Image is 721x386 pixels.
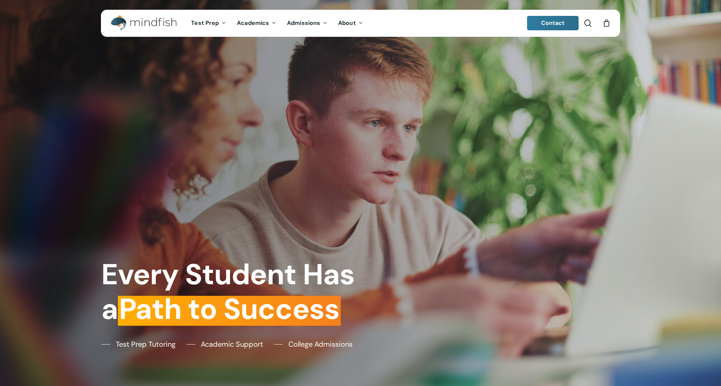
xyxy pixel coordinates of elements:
a: Academic Support [186,339,263,350]
span: Academics [237,19,269,27]
a: College Admissions [274,339,353,350]
a: Contact [527,16,579,30]
span: College Admissions [288,339,353,350]
iframe: Chatbot [673,338,711,376]
nav: Main Menu [186,10,368,37]
em: Path to Success [118,290,341,328]
span: Contact [541,19,565,27]
header: Main Menu [101,10,620,37]
a: About [333,20,368,26]
a: Academics [231,20,282,26]
a: Test Prep Tutoring [101,339,176,350]
h1: Every Student Has a [101,257,355,326]
span: Test Prep [191,19,219,27]
a: Test Prep [186,20,231,26]
span: About [338,19,356,27]
span: Test Prep Tutoring [116,339,176,350]
span: Admissions [287,19,320,27]
span: Academic Support [201,339,263,350]
a: Admissions [282,20,333,26]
